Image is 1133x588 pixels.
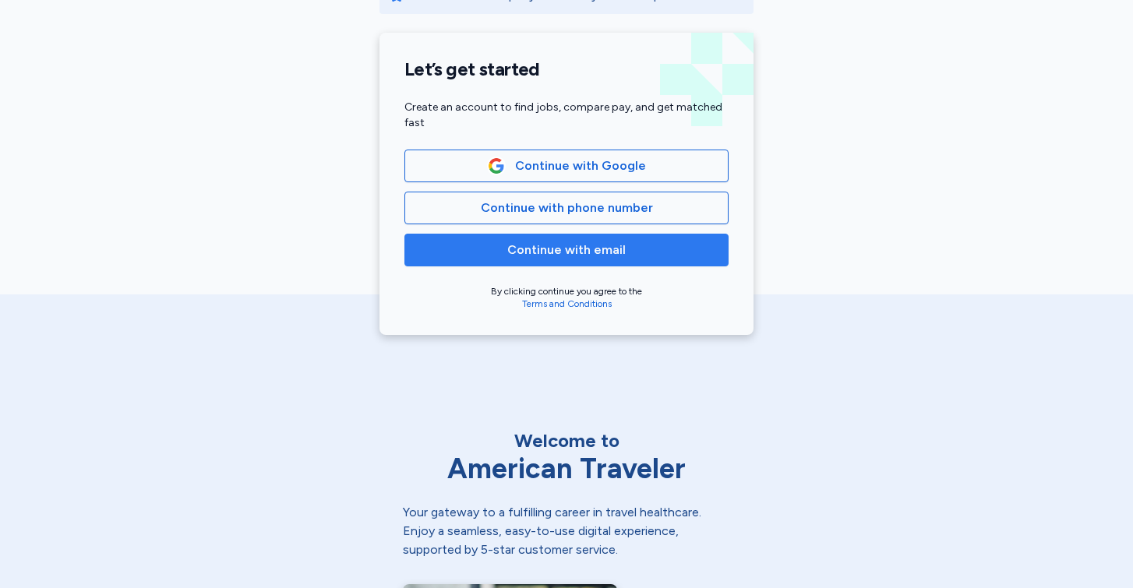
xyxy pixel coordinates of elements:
[403,503,730,559] div: Your gateway to a fulfilling career in travel healthcare. Enjoy a seamless, easy-to-use digital e...
[404,58,729,81] h1: Let’s get started
[403,453,730,484] div: American Traveler
[404,100,729,131] div: Create an account to find jobs, compare pay, and get matched fast
[404,192,729,224] button: Continue with phone number
[488,157,505,174] img: Google Logo
[522,298,612,309] a: Terms and Conditions
[507,241,626,259] span: Continue with email
[404,150,729,182] button: Google LogoContinue with Google
[481,199,653,217] span: Continue with phone number
[403,428,730,453] div: Welcome to
[404,285,729,310] div: By clicking continue you agree to the
[515,157,646,175] span: Continue with Google
[404,234,729,266] button: Continue with email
